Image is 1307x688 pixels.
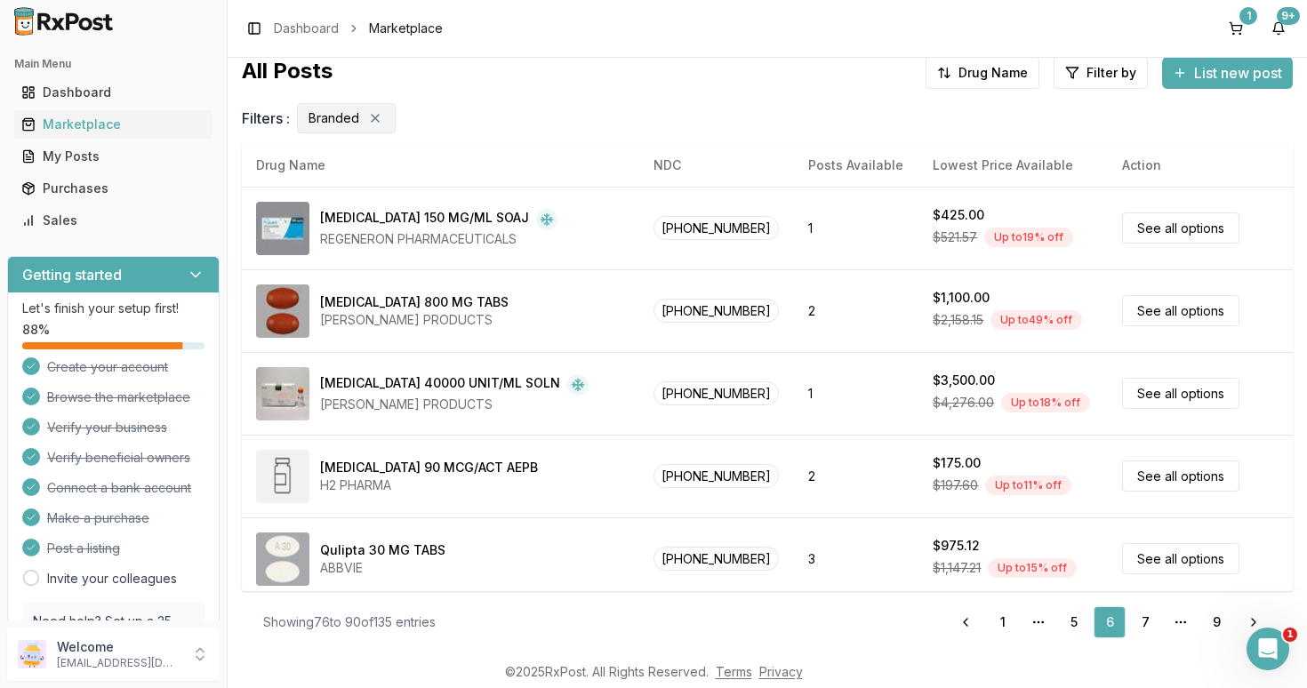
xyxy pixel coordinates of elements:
a: Purchases [14,172,212,204]
span: Verify beneficial owners [47,449,190,467]
th: Drug Name [242,144,639,187]
span: List new post [1194,62,1282,84]
div: Qulipta 30 MG TABS [320,541,445,559]
a: Sales [14,204,212,236]
td: 2 [794,269,918,352]
div: Up to 19 % off [984,228,1073,247]
a: Dashboard [14,76,212,108]
span: Browse the marketplace [47,388,190,406]
button: Marketplace [7,110,220,139]
p: Let's finish your setup first! [22,300,204,317]
div: [MEDICAL_DATA] 40000 UNIT/ML SOLN [320,374,560,396]
span: [PHONE_NUMBER] [653,464,779,488]
div: 1 [1239,7,1257,25]
div: [MEDICAL_DATA] 150 MG/ML SOAJ [320,209,529,230]
a: See all options [1122,543,1239,574]
button: 1 [1222,14,1250,43]
div: ABBVIE [320,559,445,577]
span: Filters : [242,108,290,129]
a: Dashboard [274,20,339,37]
a: Terms [716,664,752,679]
h3: Getting started [22,264,122,285]
span: Marketplace [369,20,443,37]
p: Welcome [57,638,180,656]
button: Dashboard [7,78,220,107]
a: Go to previous page [948,606,983,638]
img: User avatar [18,640,46,668]
div: $975.12 [933,537,980,555]
button: List new post [1162,57,1293,89]
a: 9 [1200,606,1232,638]
a: Privacy [759,664,803,679]
a: Marketplace [14,108,212,140]
span: $2,158.15 [933,311,983,329]
span: All Posts [242,57,333,89]
span: Drug Name [958,64,1028,82]
div: REGENERON PHARMACEUTICALS [320,230,557,248]
span: $4,276.00 [933,394,994,412]
a: 5 [1058,606,1090,638]
h2: Main Menu [14,57,212,71]
iframe: Intercom live chat [1247,628,1289,670]
span: Filter by [1086,64,1136,82]
nav: breadcrumb [274,20,443,37]
td: 3 [794,517,918,600]
p: [EMAIL_ADDRESS][DOMAIN_NAME] [57,656,180,670]
button: 9+ [1264,14,1293,43]
span: Make a purchase [47,509,149,527]
span: $521.57 [933,228,977,246]
button: My Posts [7,142,220,171]
a: 1 [987,606,1019,638]
div: $425.00 [933,206,984,224]
span: Branded [309,109,359,127]
div: $175.00 [933,454,981,472]
nav: pagination [948,606,1271,638]
th: Posts Available [794,144,918,187]
div: [PERSON_NAME] PRODUCTS [320,311,509,329]
a: My Posts [14,140,212,172]
div: Up to 15 % off [988,558,1077,578]
span: [PHONE_NUMBER] [653,299,779,323]
td: 1 [794,187,918,269]
a: Go to next page [1236,606,1271,638]
a: 6 [1094,606,1126,638]
a: See all options [1122,295,1239,326]
button: Remove Branded filter [366,109,384,127]
a: See all options [1122,378,1239,409]
th: NDC [639,144,794,187]
span: $1,147.21 [933,559,981,577]
button: Purchases [7,174,220,203]
span: Create your account [47,358,168,376]
span: [PHONE_NUMBER] [653,547,779,571]
div: $1,100.00 [933,289,990,307]
div: Up to 11 % off [985,476,1071,495]
img: RxPost Logo [7,7,121,36]
span: [PHONE_NUMBER] [653,381,779,405]
img: Pulmicort Flexhaler 90 MCG/ACT AEPB [256,450,309,503]
div: Marketplace [21,116,205,133]
span: 1 [1283,628,1297,642]
span: $197.60 [933,476,978,494]
img: Prezista 800 MG TABS [256,284,309,338]
img: Procrit 40000 UNIT/ML SOLN [256,367,309,420]
button: Filter by [1054,57,1148,89]
div: [PERSON_NAME] PRODUCTS [320,396,589,413]
span: [PHONE_NUMBER] [653,216,779,240]
div: My Posts [21,148,205,165]
div: Dashboard [21,84,205,101]
a: 7 [1129,606,1161,638]
div: [MEDICAL_DATA] 800 MG TABS [320,293,509,311]
div: Purchases [21,180,205,197]
span: Verify your business [47,419,167,436]
span: Post a listing [47,540,120,557]
a: See all options [1122,212,1239,244]
a: List new post [1162,66,1293,84]
th: Action [1108,144,1293,187]
th: Lowest Price Available [918,144,1108,187]
span: 88 % [22,321,50,339]
span: Connect a bank account [47,479,191,497]
p: Need help? Set up a 25 minute call with our team to set up. [33,612,194,666]
td: 1 [794,352,918,435]
a: See all options [1122,460,1239,492]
